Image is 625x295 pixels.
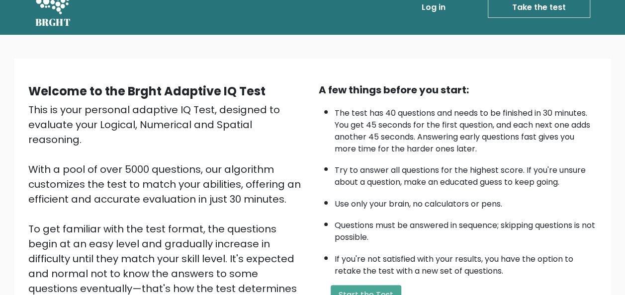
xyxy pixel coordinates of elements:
[28,83,266,99] b: Welcome to the Brght Adaptive IQ Test
[335,102,597,155] li: The test has 40 questions and needs to be finished in 30 minutes. You get 45 seconds for the firs...
[335,159,597,188] li: Try to answer all questions for the highest score. If you're unsure about a question, make an edu...
[35,16,71,28] h5: BRGHT
[335,248,597,277] li: If you're not satisfied with your results, you have the option to retake the test with a new set ...
[335,193,597,210] li: Use only your brain, no calculators or pens.
[335,215,597,243] li: Questions must be answered in sequence; skipping questions is not possible.
[319,82,597,97] div: A few things before you start:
